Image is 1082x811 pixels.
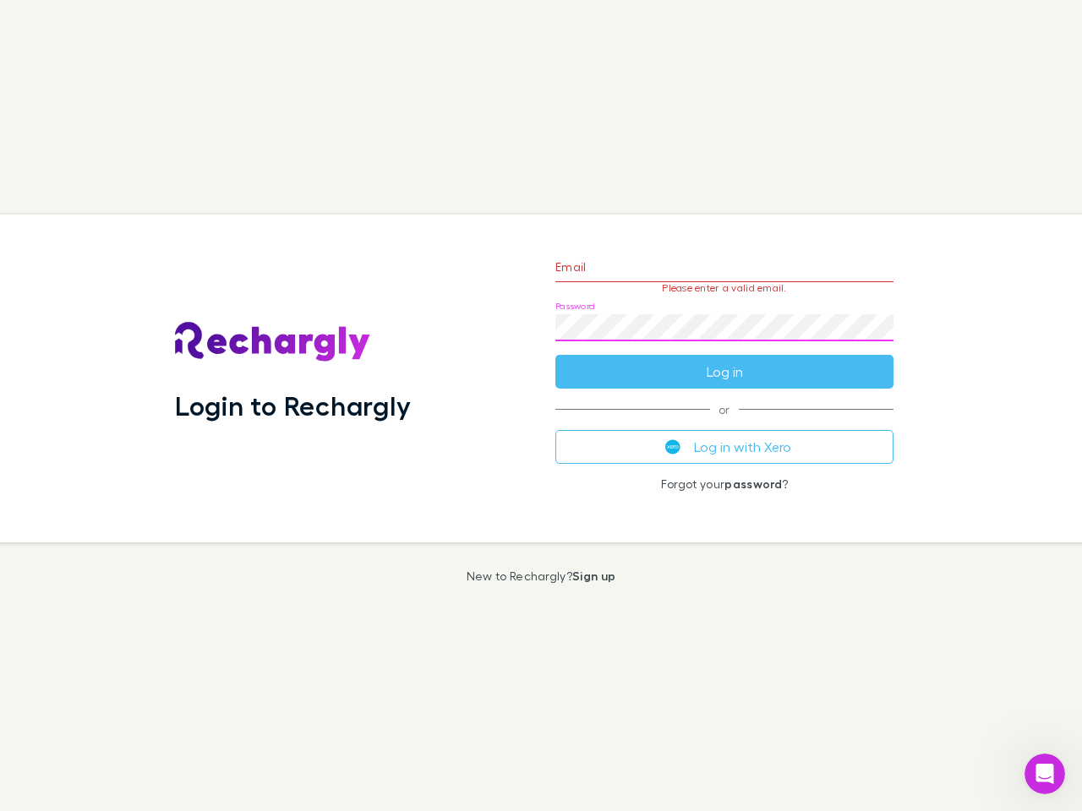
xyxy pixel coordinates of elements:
[555,282,893,294] p: Please enter a valid email.
[175,322,371,362] img: Rechargly's Logo
[555,409,893,410] span: or
[467,569,616,583] p: New to Rechargly?
[724,476,782,491] a: password
[555,430,893,464] button: Log in with Xero
[555,477,893,491] p: Forgot your ?
[572,569,615,583] a: Sign up
[175,389,411,422] h1: Login to Rechargly
[665,439,680,454] img: Xero's logo
[555,355,893,389] button: Log in
[1025,754,1065,794] iframe: Intercom live chat
[555,300,595,313] label: Password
